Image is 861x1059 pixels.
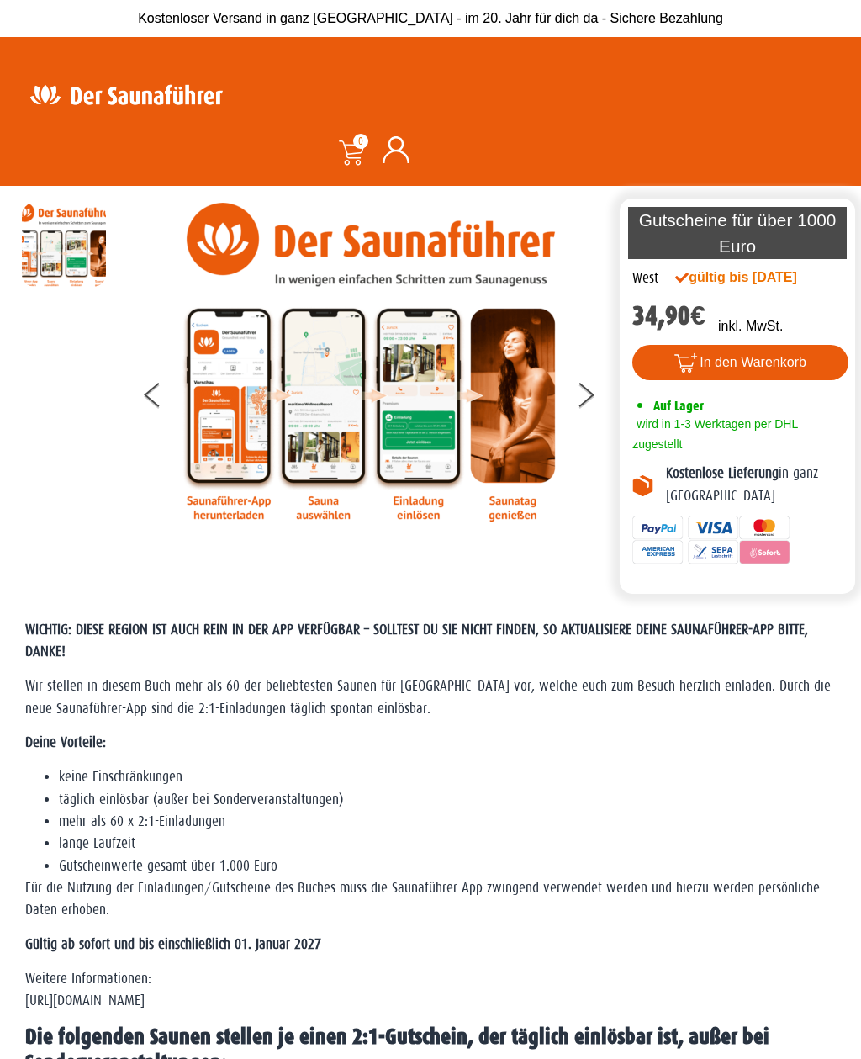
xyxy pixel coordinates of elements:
[59,789,836,811] li: täglich einlösbar (außer bei Sonderveranstaltungen)
[59,766,836,788] li: keine Einschränkungen
[182,203,560,522] img: Anleitung7tn
[666,465,779,481] b: Kostenlose Lieferung
[653,398,704,414] span: Auf Lager
[666,463,843,507] p: in ganz [GEOGRAPHIC_DATA]
[25,877,836,922] p: Für die Nutzung der Einladungen/Gutscheine des Buches muss die Saunaführer-App zwingend verwendet...
[59,811,836,833] li: mehr als 60 x 2:1-Einladungen
[59,833,836,855] li: lange Laufzeit
[138,11,723,25] span: Kostenloser Versand in ganz [GEOGRAPHIC_DATA] - im 20. Jahr für dich da - Sichere Bezahlung
[718,316,783,336] p: inkl. MwSt.
[25,936,321,952] strong: Gültig ab sofort und bis einschließlich 01. Januar 2027
[632,345,848,380] button: In den Warenkorb
[22,203,106,287] img: Anleitung7tn
[632,300,705,331] bdi: 34,90
[25,678,831,716] span: Wir stellen in diesem Buch mehr als 60 der beliebtesten Saunen für [GEOGRAPHIC_DATA] vor, welche ...
[25,734,106,750] strong: Deine Vorteile:
[59,855,836,877] li: Gutscheinwerte gesamt über 1.000 Euro
[628,207,847,259] p: Gutscheine für über 1000 Euro
[632,267,658,289] div: West
[25,622,808,659] span: WICHTIG: DIESE REGION IST AUCH REIN IN DER APP VERFÜGBAR – SOLLTEST DU SIE NICHT FINDEN, SO AKTUA...
[353,134,368,149] span: 0
[25,968,836,1013] p: Weitere Informationen: [URL][DOMAIN_NAME]
[632,417,797,451] span: wird in 1-3 Werktagen per DHL zugestellt
[675,267,806,288] div: gültig bis [DATE]
[690,300,705,331] span: €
